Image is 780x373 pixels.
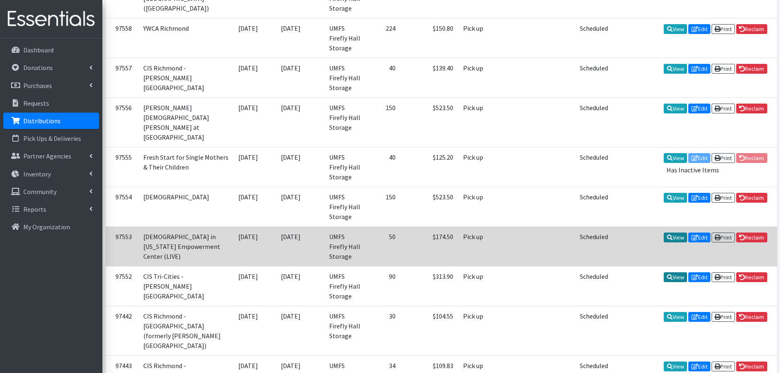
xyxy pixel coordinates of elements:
a: Print [712,233,735,242]
td: [DATE] [233,306,276,355]
a: Print [712,193,735,203]
a: Edit [688,233,710,242]
td: [DEMOGRAPHIC_DATA] [138,187,233,226]
a: View [664,233,687,242]
td: UMFS Firefly Hall Storage [324,58,368,97]
td: [DATE] [276,266,324,306]
td: UMFS Firefly Hall Storage [324,18,368,58]
td: [DATE] [233,18,276,58]
td: Scheduled [575,187,613,226]
a: Edit [688,272,710,282]
td: Scheduled [575,306,613,355]
td: 150 [368,97,400,147]
a: View [664,272,687,282]
td: Pick up [458,266,495,306]
td: YWCA Richmond [138,18,233,58]
p: Inventory [23,170,51,178]
td: [DATE] [276,97,324,147]
td: $523.50 [400,97,458,147]
td: UMFS Firefly Hall Storage [324,266,368,306]
a: View [664,104,687,113]
td: 97553 [106,226,138,266]
p: Partner Agencies [23,152,71,160]
p: Distributions [23,117,61,125]
p: Pick Ups & Deliveries [23,134,81,142]
td: [PERSON_NAME][DEMOGRAPHIC_DATA][PERSON_NAME] at [GEOGRAPHIC_DATA] [138,97,233,147]
p: Community [23,188,57,196]
a: Purchases [3,77,99,94]
td: 97558 [106,18,138,58]
a: My Organization [3,219,99,235]
td: 97552 [106,266,138,306]
a: View [664,64,687,74]
td: Pick up [458,18,495,58]
td: 40 [368,147,400,187]
a: Reclaim [736,312,767,322]
div: Has Inactive Items [620,165,765,175]
td: UMFS Firefly Hall Storage [324,226,368,266]
a: Print [712,153,735,163]
td: Scheduled [575,58,613,97]
p: Donations [23,63,53,72]
a: Edit [688,193,710,203]
a: Reclaim [736,104,767,113]
a: Reclaim [736,64,767,74]
a: Distributions [3,113,99,129]
td: [DATE] [276,306,324,355]
td: CIS Richmond - [GEOGRAPHIC_DATA] (formerly [PERSON_NAME][GEOGRAPHIC_DATA]) [138,306,233,355]
a: Reports [3,201,99,217]
a: Edit [688,312,710,322]
a: Reclaim [736,272,767,282]
a: View [664,193,687,203]
a: View [664,153,687,163]
td: Scheduled [575,147,613,187]
td: Pick up [458,97,495,147]
td: UMFS Firefly Hall Storage [324,97,368,147]
a: Print [712,104,735,113]
td: $523.50 [400,187,458,226]
p: Requests [23,99,49,107]
td: [DATE] [233,226,276,266]
td: [DATE] [233,58,276,97]
td: 90 [368,266,400,306]
td: [DATE] [276,187,324,226]
td: 40 [368,58,400,97]
td: [DEMOGRAPHIC_DATA] in [US_STATE] Empowerment Center (LIVE) [138,226,233,266]
a: View [664,312,687,322]
a: Print [712,24,735,34]
td: UMFS Firefly Hall Storage [324,187,368,226]
td: Pick up [458,187,495,226]
a: Inventory [3,166,99,182]
td: CIS Richmond - [PERSON_NAME][GEOGRAPHIC_DATA] [138,58,233,97]
a: Print [712,64,735,74]
td: Scheduled [575,266,613,306]
td: $104.55 [400,306,458,355]
td: CIS Tri-Cities - [PERSON_NAME][GEOGRAPHIC_DATA] [138,266,233,306]
td: Pick up [458,58,495,97]
td: UMFS Firefly Hall Storage [324,147,368,187]
td: $125.20 [400,147,458,187]
td: Pick up [458,306,495,355]
p: Reports [23,205,46,213]
td: 97554 [106,187,138,226]
p: Purchases [23,81,52,90]
td: 30 [368,306,400,355]
td: [DATE] [233,97,276,147]
td: $150.80 [400,18,458,58]
td: [DATE] [233,266,276,306]
td: UMFS Firefly Hall Storage [324,306,368,355]
a: Edit [688,104,710,113]
td: Fresh Start for Single Mothers & Their Children [138,147,233,187]
a: View [664,24,687,34]
a: Reclaim [736,362,767,371]
td: 97555 [106,147,138,187]
a: Print [712,362,735,371]
a: Edit [688,24,710,34]
td: Pick up [458,226,495,266]
td: [DATE] [276,147,324,187]
p: Dashboard [23,46,54,54]
td: Scheduled [575,226,613,266]
td: $313.90 [400,266,458,306]
a: Requests [3,95,99,111]
td: 150 [368,187,400,226]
